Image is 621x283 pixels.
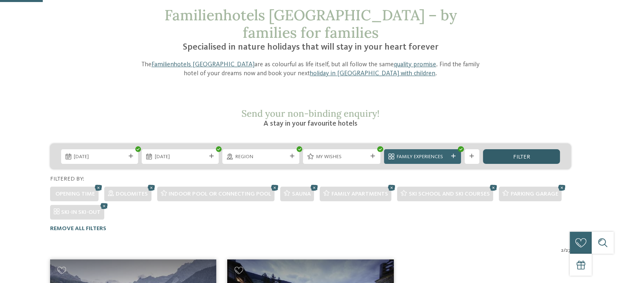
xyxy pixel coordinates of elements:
[235,153,287,161] span: Region
[55,191,95,197] span: Opening time
[116,191,148,197] span: Dolomites
[561,247,564,254] span: 2
[397,153,448,161] span: Family Experiences
[510,191,558,197] span: Parking garage
[164,6,456,42] span: Familienhotels [GEOGRAPHIC_DATA] – by families for families
[50,226,106,231] span: Remove all filters
[513,154,530,160] span: filter
[136,60,485,78] p: The are as colourful as life itself, but all follow the same . Find the family hotel of your drea...
[74,153,125,161] span: [DATE]
[564,247,566,254] span: /
[316,153,367,161] span: My wishes
[292,191,310,197] span: Sauna
[182,43,438,52] span: Specialised in nature holidays that will stay in your heart forever
[394,61,436,68] a: quality promise
[263,120,358,127] span: A stay in your favourite hotels
[310,70,435,77] a: holiday in [GEOGRAPHIC_DATA] with children
[241,107,380,119] span: Send your non-binding enquiry!
[61,209,101,215] span: SKI-IN SKI-OUT
[331,191,388,197] span: Family apartments
[408,191,489,197] span: Ski school and ski courses
[155,153,206,161] span: [DATE]
[50,176,84,182] span: Filtered by:
[566,247,571,254] span: 27
[151,61,255,68] a: Familienhotels [GEOGRAPHIC_DATA]
[169,191,271,197] span: Indoor pool or connecting pool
